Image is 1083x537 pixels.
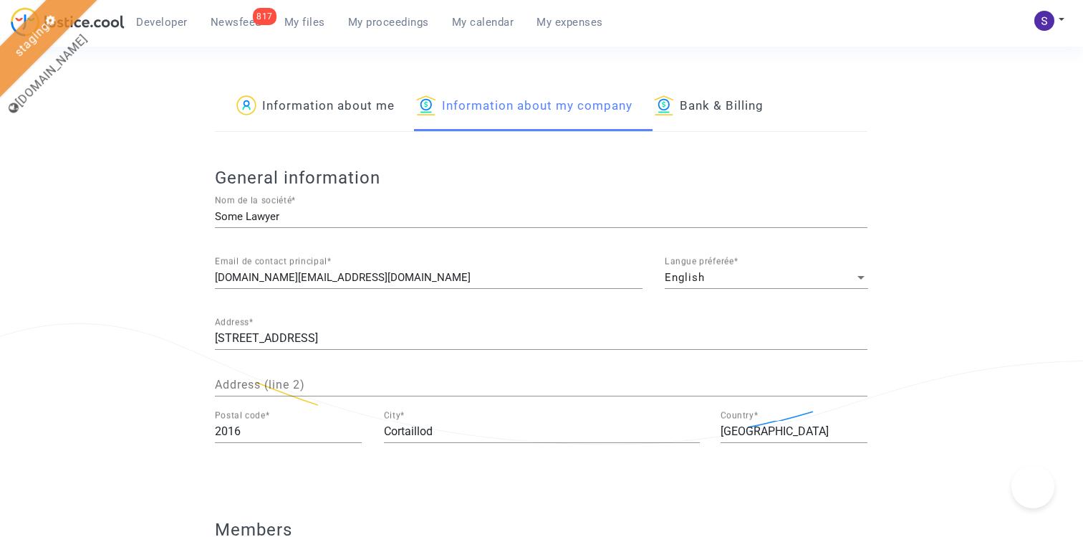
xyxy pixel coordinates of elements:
[284,16,325,29] span: My files
[525,11,615,33] a: My expenses
[348,16,429,29] span: My proceedings
[236,82,395,131] a: Information about me
[441,11,526,33] a: My calendar
[273,11,337,33] a: My files
[416,82,632,131] a: Information about my company
[654,95,674,115] img: icon-banque.svg
[11,19,52,60] a: staging
[199,11,273,33] a: 817Newsfeed
[665,271,705,284] span: English
[253,8,276,25] div: 817
[337,11,441,33] a: My proceedings
[416,95,436,115] img: icon-banque.svg
[236,95,256,115] img: icon-passager.svg
[1034,11,1054,31] img: AATXAJzXWKNfJAvGAIGHdyY_gcMIbvvELmlruU_jnevN=s96-c
[1011,465,1054,508] iframe: Help Scout Beacon - Open
[536,16,603,29] span: My expenses
[125,11,199,33] a: Developer
[136,16,188,29] span: Developer
[215,168,867,189] h3: General information
[452,16,514,29] span: My calendar
[654,82,764,131] a: Bank & Billing
[211,16,261,29] span: Newsfeed
[11,7,125,37] img: jc-logo.svg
